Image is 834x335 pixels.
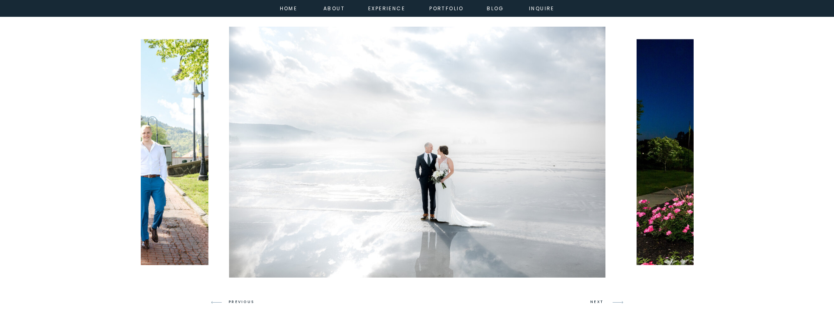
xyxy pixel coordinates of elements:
[481,4,510,11] a: Blog
[527,4,557,11] a: inquire
[429,4,464,11] a: portfolio
[229,299,260,306] h3: PREVIOUS
[277,4,300,11] a: home
[590,299,606,306] h3: NEXT
[368,4,401,11] a: experience
[323,4,342,11] a: about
